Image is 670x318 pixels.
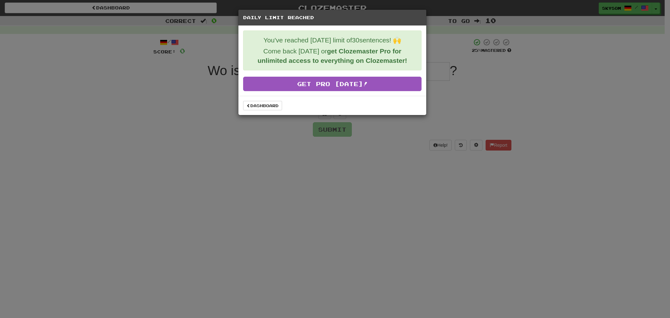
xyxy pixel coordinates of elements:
strong: get Clozemaster Pro for unlimited access to everything on Clozemaster! [258,47,407,64]
h5: Daily Limit Reached [243,14,422,21]
a: Get Pro [DATE]! [243,77,422,91]
p: You've reached [DATE] limit of 30 sentences! 🙌 [248,36,417,45]
a: Dashboard [243,101,282,110]
p: Come back [DATE] or [248,47,417,65]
